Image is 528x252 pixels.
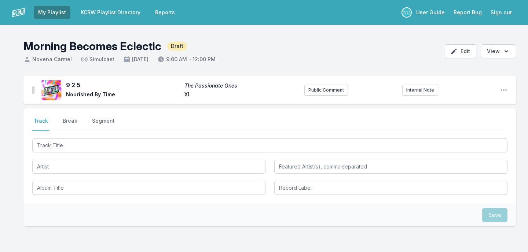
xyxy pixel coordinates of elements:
[445,44,476,58] button: Edit
[32,181,265,195] input: Album Title
[402,85,438,96] button: Internal Note
[23,40,161,53] h1: Morning Becomes Eclectic
[167,42,187,51] span: Draft
[449,6,486,19] a: Report Bug
[34,6,70,19] a: My Playlist
[91,117,116,131] button: Segment
[66,81,180,89] span: 9 2 5
[157,56,216,63] span: 9:00 AM - 12:00 PM
[61,117,79,131] button: Break
[304,85,348,96] button: Public Comment
[12,6,25,19] img: logo-white-87cec1fa9cbef997252546196dc51331.png
[401,7,412,18] p: Novena Carmel
[184,82,298,89] span: The Passionate Ones
[500,86,507,94] button: Open playlist item options
[482,208,507,222] button: Save
[81,56,114,63] span: Simulcast
[32,138,507,152] input: Track Title
[23,56,72,63] span: Novena Carmel
[412,6,449,19] a: User Guide
[76,6,145,19] a: KCRW Playlist Directory
[274,160,507,174] input: Featured Artist(s), comma separated
[66,91,180,100] span: Nourished By Time
[481,44,516,58] button: Open options
[32,160,265,174] input: Artist
[32,117,49,131] button: Track
[184,91,298,100] span: XL
[486,6,516,19] button: Sign out
[41,80,62,100] img: The Passionate Ones
[32,86,35,94] img: Drag Handle
[151,6,179,19] a: Reports
[274,181,507,195] input: Record Label
[123,56,148,63] span: [DATE]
